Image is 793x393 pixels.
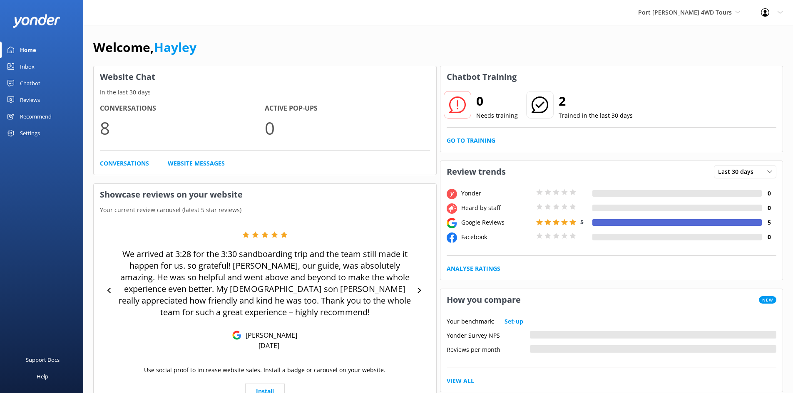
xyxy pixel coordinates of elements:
[259,341,279,350] p: [DATE]
[20,75,40,91] div: Chatbot
[93,37,196,57] h1: Welcome,
[12,14,60,28] img: yonder-white-logo.png
[20,125,40,141] div: Settings
[447,136,495,145] a: Go to Training
[20,42,36,58] div: Home
[447,376,474,386] a: View All
[459,232,534,242] div: Facebook
[476,111,518,120] p: Needs training
[505,317,523,326] a: Set-up
[459,189,534,198] div: Yonder
[459,218,534,227] div: Google Reviews
[168,159,225,168] a: Website Messages
[440,289,527,311] h3: How you compare
[759,296,776,304] span: New
[100,103,265,114] h4: Conversations
[762,218,776,227] h4: 5
[144,366,385,375] p: Use social proof to increase website sales. Install a badge or carousel on your website.
[447,317,495,326] p: Your benchmark:
[20,108,52,125] div: Recommend
[718,167,758,176] span: Last 30 days
[476,91,518,111] h2: 0
[100,159,149,168] a: Conversations
[117,248,413,318] p: We arrived at 3:28 for the 3:30 sandboarding trip and the team still made it happen for us. so gr...
[265,114,430,142] p: 0
[580,218,584,226] span: 5
[762,232,776,242] h4: 0
[447,345,530,353] div: Reviews per month
[94,88,436,97] p: In the last 30 days
[94,66,436,88] h3: Website Chat
[100,114,265,142] p: 8
[37,368,48,385] div: Help
[440,66,523,88] h3: Chatbot Training
[459,203,534,213] div: Heard by staff
[638,8,732,16] span: Port [PERSON_NAME] 4WD Tours
[20,58,35,75] div: Inbox
[241,331,297,340] p: [PERSON_NAME]
[762,203,776,213] h4: 0
[20,91,40,108] div: Reviews
[154,39,196,56] a: Hayley
[94,205,436,215] p: Your current review carousel (latest 5 star reviews)
[559,91,633,111] h2: 2
[762,189,776,198] h4: 0
[447,264,500,273] a: Analyse Ratings
[94,184,436,205] h3: Showcase reviews on your website
[26,351,60,368] div: Support Docs
[265,103,430,114] h4: Active Pop-ups
[440,161,512,183] h3: Review trends
[559,111,633,120] p: Trained in the last 30 days
[232,331,241,340] img: Google Reviews
[447,331,530,339] div: Yonder Survey NPS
